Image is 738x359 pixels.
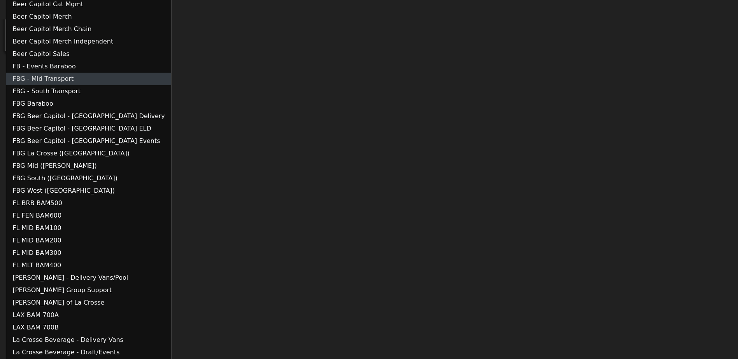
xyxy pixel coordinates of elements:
[6,334,171,346] a: La Crosse Beverage - Delivery Vans
[6,147,171,160] a: FBG La Crosse ([GEOGRAPHIC_DATA])
[6,185,171,197] a: FBG West ([GEOGRAPHIC_DATA])
[6,346,171,359] a: La Crosse Beverage - Draft/Events
[6,85,171,98] a: FBG - South Transport
[6,160,171,172] a: FBG Mid ([PERSON_NAME])
[6,48,171,60] a: Beer Capitol Sales
[6,321,171,334] a: LAX BAM 700B
[6,284,171,296] a: [PERSON_NAME] Group Support
[6,73,171,85] a: FBG - Mid Transport
[6,309,171,321] a: LAX BAM 700A
[6,209,171,222] a: FL FEN BAM600
[6,35,171,48] a: Beer Capitol Merch Independent
[6,23,171,35] a: Beer Capitol Merch Chain
[6,122,171,135] a: FBG Beer Capitol - [GEOGRAPHIC_DATA] ELD
[6,60,171,73] a: FB - Events Baraboo
[6,247,171,259] a: FL MID BAM300
[6,98,171,110] a: FBG Baraboo
[6,222,171,234] a: FL MID BAM100
[6,110,171,122] a: FBG Beer Capitol - [GEOGRAPHIC_DATA] Delivery
[6,296,171,309] a: [PERSON_NAME] of La Crosse
[5,4,22,15] button: Toggle navigation
[6,259,171,272] a: FL MLT BAM400
[6,10,171,23] a: Beer Capitol Merch
[6,234,171,247] a: FL MID BAM200
[6,272,171,284] a: [PERSON_NAME] - Delivery Vans/Pool
[6,135,171,147] a: FBG Beer Capitol - [GEOGRAPHIC_DATA] Events
[6,172,171,185] a: FBG South ([GEOGRAPHIC_DATA])
[6,197,171,209] a: FL BRB BAM500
